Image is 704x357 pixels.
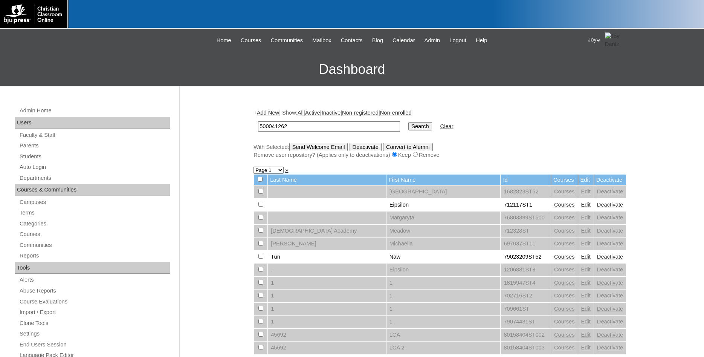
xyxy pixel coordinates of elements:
a: Edit [581,332,591,338]
td: Eipsilon [386,264,501,276]
span: Home [217,36,231,45]
span: Mailbox [312,36,331,45]
a: Auto Login [19,162,170,172]
a: Departments [19,173,170,183]
a: Add New [257,110,279,116]
a: Mailbox [308,36,335,45]
a: Courses [554,215,575,221]
a: Help [472,36,491,45]
input: Search [258,121,400,132]
span: Calendar [392,36,415,45]
a: Courses [554,345,575,351]
td: 697037ST11 [501,237,551,250]
div: Users [15,117,170,129]
a: Edit [581,293,591,299]
td: 79074431ST [501,316,551,328]
td: Naw [386,251,501,264]
td: 702716ST2 [501,290,551,302]
span: Communities [271,36,303,45]
a: Non-registered [342,110,379,116]
a: Terms [19,208,170,218]
td: Tun [268,251,386,264]
a: Non-enrolled [380,110,412,116]
span: Contacts [341,36,363,45]
td: 1 [268,316,386,328]
a: Active [305,110,320,116]
a: Deactivate [597,332,623,338]
a: Courses [554,254,575,260]
a: Blog [368,36,387,45]
td: 712328ST [501,225,551,237]
td: 45692 [268,342,386,354]
a: Faculty & Staff [19,130,170,140]
a: Deactivate [597,254,623,260]
a: Students [19,152,170,161]
a: Edit [581,319,591,325]
a: Calendar [389,36,418,45]
h3: Dashboard [4,52,700,86]
a: Deactivate [597,228,623,234]
td: Id [501,175,551,185]
td: LCA 2 [386,342,501,354]
a: Abuse Reports [19,286,170,296]
a: Campuses [19,198,170,207]
td: 1 [268,290,386,302]
a: Deactivate [597,241,623,247]
td: 712117ST1 [501,199,551,211]
a: Admin Home [19,106,170,115]
a: Course Evaluations [19,297,170,306]
td: 1 [268,303,386,316]
a: Clear [440,123,454,129]
a: Contacts [337,36,367,45]
div: Tools [15,262,170,274]
a: Courses [554,319,575,325]
td: [GEOGRAPHIC_DATA] [386,185,501,198]
a: End Users Session [19,340,170,349]
a: Courses [554,267,575,273]
td: 1 [386,316,501,328]
img: Joy Dantz [605,32,624,48]
input: Convert to Alumni [383,143,433,151]
td: 1815947ST4 [501,277,551,290]
td: LCA [386,329,501,342]
a: Courses [554,228,575,234]
span: Help [476,36,487,45]
td: 1 [386,290,501,302]
a: Edit [581,241,591,247]
td: 709661ST [501,303,551,316]
a: Deactivate [597,267,623,273]
a: Courses [554,241,575,247]
a: Home [213,36,235,45]
span: Courses [241,36,261,45]
td: 1682823ST52 [501,185,551,198]
td: Courses [551,175,578,185]
a: Courses [19,230,170,239]
a: Clone Tools [19,319,170,328]
td: 1 [386,303,501,316]
span: Logout [449,36,466,45]
a: Courses [554,332,575,338]
span: Admin [425,36,440,45]
span: Blog [372,36,383,45]
input: Send Welcome Email [289,143,348,151]
a: Inactive [322,110,341,116]
a: » [285,167,288,173]
td: 1 [386,277,501,290]
td: 76803899ST500 [501,211,551,224]
a: Courses [554,280,575,286]
td: Eipsilon [386,199,501,211]
td: Deactivate [594,175,626,185]
a: Courses [554,293,575,299]
div: + | Show: | | | | [254,109,626,159]
a: Communities [267,36,307,45]
a: Courses [554,306,575,312]
div: With Selected: [254,143,626,159]
td: [DEMOGRAPHIC_DATA] Academy [268,225,386,237]
td: First Name [386,175,501,185]
a: Edit [581,280,591,286]
td: Edit [578,175,594,185]
td: 45692 [268,329,386,342]
a: Courses [554,202,575,208]
a: Courses [554,188,575,195]
a: Deactivate [597,215,623,221]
